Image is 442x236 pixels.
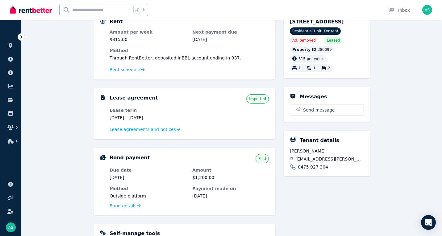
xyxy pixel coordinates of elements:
span: Rent schedule [110,67,140,73]
dd: [DATE] [192,193,269,199]
span: [STREET_ADDRESS] [290,19,344,25]
span: k [143,7,145,12]
dt: Next payment due [192,29,269,35]
div: Open Intercom Messenger [421,215,436,230]
h5: Lease agreement [110,94,158,102]
dt: Due date [110,167,186,173]
div: Inbox [388,7,410,13]
span: Through RentBetter , deposited in BBL account ending in 937 . [110,55,241,60]
dd: $1,200.00 [192,174,269,181]
span: 1 [298,66,301,71]
h5: Messages [300,93,327,100]
dt: Payment made on [192,185,269,192]
span: [PERSON_NAME] [290,148,364,154]
dt: Amount [192,167,269,173]
span: Imported [249,96,266,101]
span: 1 [313,66,316,71]
dt: Amount per week [110,29,186,35]
span: Ad: Removed [292,38,316,43]
dd: $315.00 [110,36,186,43]
h5: Rent [110,18,123,25]
dd: Outside platform [110,193,186,199]
span: Leased [327,38,340,43]
img: Rental Payments [100,19,106,24]
dt: Lease term [110,107,186,113]
span: 315 per week [298,57,324,61]
a: Rent schedule [110,67,145,73]
dd: [DATE] - [DATE] [110,115,186,121]
span: Paid [258,156,266,161]
img: Bond Details [100,155,106,160]
img: RentBetter [10,5,52,14]
span: Residential Unit | For rent [290,27,341,35]
dd: [DATE] [110,174,186,181]
span: Property ID [292,47,316,52]
span: Bond details [110,203,136,209]
span: [EMAIL_ADDRESS][PERSON_NAME][DOMAIN_NAME] [295,156,364,162]
span: Send message [303,107,335,113]
dd: [DATE] [192,36,269,43]
img: Adam and Sheridan Skinner [6,222,16,232]
img: Adam and Sheridan Skinner [422,5,432,15]
h5: Tenant details [300,137,339,144]
span: Lease agreements and notices [110,126,176,132]
div: : 380099 [290,46,334,53]
span: 2 [328,66,330,71]
dt: Method [110,47,269,54]
a: Bond details [110,203,141,209]
button: Send message [290,104,364,116]
dt: Method [110,185,186,192]
span: 0475 927 304 [298,164,328,170]
h5: Bond payment [110,154,150,161]
a: Lease agreements and notices [110,126,180,132]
